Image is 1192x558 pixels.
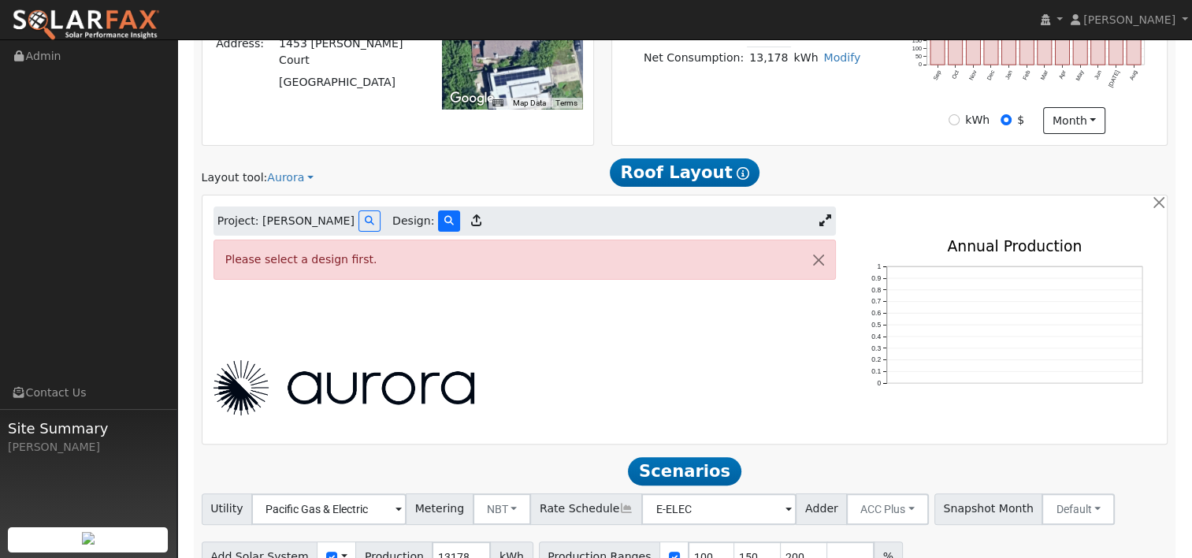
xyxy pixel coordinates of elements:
span: Site Summary [8,418,169,439]
input: Select a Rate Schedule [641,493,797,525]
input: kWh [949,114,960,125]
button: ACC Plus [846,493,929,525]
span: Adder [796,493,847,525]
text: 0.2 [871,356,881,364]
td: 13,178 [747,46,791,69]
img: SolarFax [12,9,160,42]
td: kWh [791,46,821,69]
text: 0.5 [871,321,881,329]
text: Nov [967,69,978,82]
a: Edit [823,28,845,41]
span: Roof Layout [610,158,760,187]
span: Metering [406,493,473,525]
text: 1 [877,262,881,270]
text: 0.3 [871,344,881,352]
span: Design: [392,213,434,229]
label: $ [1017,112,1024,128]
text: 100 [912,45,921,52]
input: $ [1001,114,1012,125]
text: Sep [931,69,942,82]
button: NBT [473,493,532,525]
button: month [1043,107,1105,134]
text: Feb [1021,69,1031,81]
span: Snapshot Month [934,493,1043,525]
a: Aurora [267,169,314,186]
text: 150 [912,37,921,44]
td: [GEOGRAPHIC_DATA] [277,72,422,94]
a: Open this area in Google Maps (opens a new window) [446,88,498,109]
rect: onclick="" [966,9,980,65]
td: Net Consumption: [641,46,746,69]
div: Please select a design first. [214,240,837,280]
text: 0.9 [871,274,881,282]
text: Jan [1004,69,1014,80]
text: Mar [1039,69,1050,81]
span: Layout tool: [202,171,268,184]
text: Jun [1093,69,1103,80]
a: Modify [823,51,860,64]
text: Aug [1128,69,1139,82]
button: Default [1042,493,1115,525]
label: kWh [965,112,990,128]
span: [PERSON_NAME] [1083,13,1175,26]
button: Keyboard shortcuts [492,98,503,109]
input: Select a Utility [251,493,407,525]
rect: onclick="" [1091,8,1105,65]
text: 0.7 [871,298,881,306]
img: Aurora Logo [214,360,474,415]
span: Utility [202,493,253,525]
rect: onclick="" [984,9,998,65]
text: Dec [985,69,996,82]
text: Oct [950,69,960,80]
td: Address: [214,32,277,71]
a: Expand Aurora window [813,210,836,233]
text: 0.1 [871,368,881,376]
i: Show Help [737,167,749,180]
div: [PERSON_NAME] [8,439,169,456]
img: retrieve [82,532,95,545]
text: May [1074,69,1085,83]
text: 0.4 [871,333,881,340]
text: 0 [918,61,921,69]
rect: onclick="" [1055,9,1069,65]
a: Upload consumption to Aurora project [464,209,487,234]
text: 0 [877,379,881,387]
rect: onclick="" [1038,3,1052,65]
text: 50 [915,54,921,61]
rect: onclick="" [1019,10,1034,65]
a: Terms (opens in new tab) [555,99,577,107]
text: Annual Production [947,239,1082,255]
button: Map Data [513,98,546,109]
text: [DATE] [1107,69,1121,89]
img: Google [446,88,498,109]
text: 0.6 [871,309,881,317]
span: Project: [PERSON_NAME] [217,213,355,229]
span: Rate Schedule [530,493,642,525]
td: 1453 [PERSON_NAME] Court [277,32,422,71]
text: Apr [1057,69,1068,80]
text: 0.8 [871,286,881,294]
